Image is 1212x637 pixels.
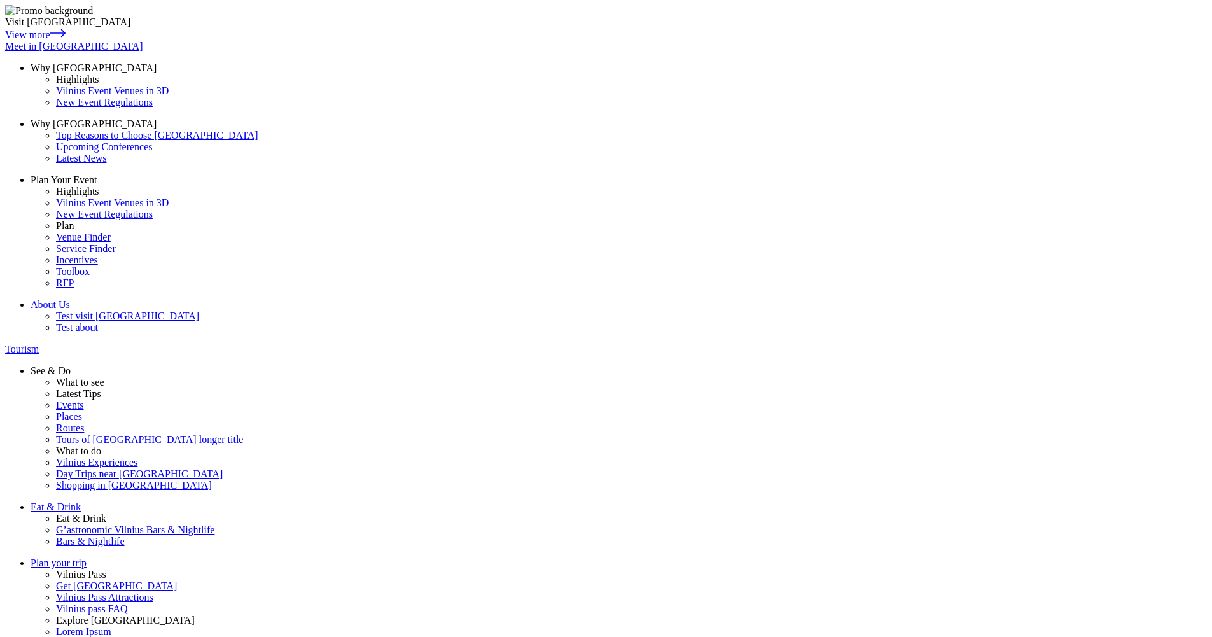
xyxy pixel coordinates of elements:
a: View more [5,29,66,40]
span: Bars & Nightlife [56,536,125,547]
a: Latest News [56,153,1207,164]
span: Why [GEOGRAPHIC_DATA] [31,62,157,73]
span: Routes [56,423,84,433]
a: Day Trips near [GEOGRAPHIC_DATA] [56,468,1207,480]
span: Shopping in [GEOGRAPHIC_DATA] [56,480,212,491]
a: RFP [56,277,1207,289]
span: What to see [56,377,104,388]
span: Meet in [GEOGRAPHIC_DATA] [5,41,143,52]
div: Visit [GEOGRAPHIC_DATA] [5,17,1207,28]
span: Vilnius Event Venues in 3D [56,197,169,208]
a: Events [56,400,1207,411]
span: G’astronomic Vilnius Bars & Nightlife [56,524,214,535]
a: Top Reasons to Choose [GEOGRAPHIC_DATA] [56,130,1207,141]
a: Tourism [5,344,1207,355]
a: Vilnius Event Venues in 3D [56,197,1207,209]
span: Eat & Drink [31,501,81,512]
a: Plan your trip [31,557,1207,569]
span: Places [56,411,82,422]
span: Highlights [56,186,99,197]
a: G’astronomic Vilnius Bars & Nightlife [56,524,1207,536]
span: Plan Your Event [31,174,97,185]
span: New Event Regulations [56,97,153,108]
span: About Us [31,299,70,310]
span: Vilnius Pass [56,569,106,580]
a: New Event Regulations [56,209,1207,220]
span: Tourism [5,344,39,354]
span: What to do [56,445,101,456]
span: Service Finder [56,243,116,254]
span: Why [GEOGRAPHIC_DATA] [31,118,157,129]
span: Get [GEOGRAPHIC_DATA] [56,580,177,591]
span: Toolbox [56,266,90,277]
span: Vilnius Pass Attractions [56,592,153,603]
a: Test about [56,322,1207,333]
a: Get [GEOGRAPHIC_DATA] [56,580,1207,592]
a: Venue Finder [56,232,1207,243]
a: Meet in [GEOGRAPHIC_DATA] [5,41,1207,52]
span: RFP [56,277,74,288]
span: Incentives [56,255,98,265]
span: Vilnius Event Venues in 3D [56,85,169,96]
a: Vilnius Experiences [56,457,1207,468]
a: Toolbox [56,266,1207,277]
a: Vilnius Pass Attractions [56,592,1207,603]
a: Places [56,411,1207,423]
img: Promo background [5,5,93,17]
a: About Us [31,299,1207,311]
a: Upcoming Conferences [56,141,1207,153]
a: Vilnius Event Venues in 3D [56,85,1207,97]
span: Venue Finder [56,232,111,242]
span: New Event Regulations [56,209,153,220]
span: Latest Tips [56,388,101,399]
a: Tours of [GEOGRAPHIC_DATA] longer title [56,434,1207,445]
a: Shopping in [GEOGRAPHIC_DATA] [56,480,1207,491]
a: Service Finder [56,243,1207,255]
span: Explore [GEOGRAPHIC_DATA] [56,615,195,626]
span: Lorem Ipsum [56,626,111,637]
span: See & Do [31,365,71,376]
span: Highlights [56,74,99,85]
a: Test visit [GEOGRAPHIC_DATA] [56,311,1207,322]
span: Eat & Drink [56,513,106,524]
a: New Event Regulations [56,97,1207,108]
span: Vilnius pass FAQ [56,603,128,614]
span: Tours of [GEOGRAPHIC_DATA] longer title [56,434,243,445]
span: Day Trips near [GEOGRAPHIC_DATA] [56,468,223,479]
span: Events [56,400,84,410]
a: Vilnius pass FAQ [56,603,1207,615]
a: Routes [56,423,1207,434]
a: Incentives [56,255,1207,266]
a: Eat & Drink [31,501,1207,513]
span: View more [5,29,50,40]
span: Vilnius Experiences [56,457,137,468]
span: Plan your trip [31,557,87,568]
span: Plan [56,220,74,231]
a: Bars & Nightlife [56,536,1207,547]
